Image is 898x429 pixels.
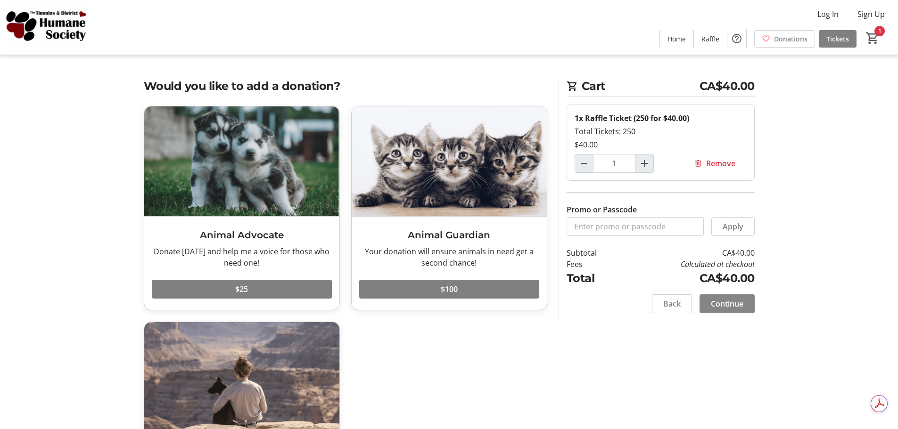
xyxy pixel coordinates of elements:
button: Continue [700,294,755,313]
td: Calculated at checkout [621,259,754,270]
h2: Cart [567,78,755,97]
span: Sign Up [857,8,885,20]
img: Animal Advocate [144,106,339,216]
span: Log In [817,8,839,20]
span: Remove [706,158,735,169]
h3: Animal Advocate [152,228,332,242]
span: $100 [441,283,458,295]
a: Donations [754,30,815,48]
span: Continue [711,298,743,309]
label: Promo or Passcode [567,204,637,215]
img: Timmins and District Humane Society's Logo [6,4,90,51]
td: Subtotal [567,247,621,259]
div: 1x Raffle Ticket (250 for $40.00) [575,113,747,124]
input: Enter promo or passcode [567,217,704,236]
a: Home [660,30,693,48]
td: Total [567,270,621,287]
button: Decrement by one [575,154,593,172]
span: Raffle [701,34,719,44]
h2: Would you like to add a donation? [144,78,547,95]
img: Animal Guardian [352,106,547,216]
button: Remove [683,154,747,173]
a: Raffle [694,30,727,48]
button: Cart [864,30,881,47]
button: Sign Up [850,7,892,22]
div: $40.00 [575,139,747,150]
div: Your donation will ensure animals in need get a second chance! [359,246,539,268]
span: $25 [235,283,248,295]
span: Home [667,34,686,44]
span: Tickets [826,34,849,44]
div: Donate [DATE] and help me a voice for those who need one! [152,246,332,268]
td: Fees [567,259,621,270]
div: Total Tickets: 250 [575,126,747,137]
td: CA$40.00 [621,247,754,259]
button: Increment by one [635,154,653,172]
button: Help [727,29,746,48]
span: CA$40.00 [700,78,755,95]
a: Tickets [819,30,857,48]
span: Back [663,298,681,309]
span: Donations [774,34,807,44]
input: Raffle Ticket (250 for $40.00) Quantity [593,154,635,173]
span: Apply [723,221,743,232]
button: $25 [152,280,332,299]
button: Back [652,294,692,313]
button: Apply [711,217,755,236]
button: $100 [359,280,539,299]
button: Log In [810,7,846,22]
td: CA$40.00 [621,270,754,287]
h3: Animal Guardian [359,228,539,242]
